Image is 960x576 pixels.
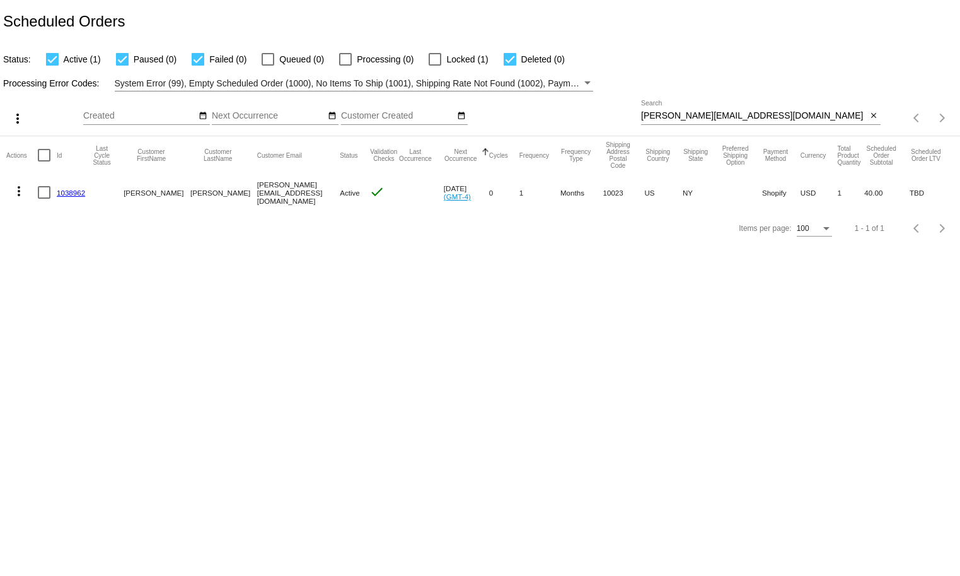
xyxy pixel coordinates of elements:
[199,111,207,121] mat-icon: date_range
[115,76,593,91] mat-select: Filter by Processing Error Codes
[444,148,478,162] button: Change sorting for NextOccurrenceUtc
[212,111,325,121] input: Next Occurrence
[489,151,508,159] button: Change sorting for Cycles
[603,174,644,211] mat-cell: 10023
[910,174,954,211] mat-cell: TBD
[340,189,360,197] span: Active
[801,174,838,211] mat-cell: USD
[930,105,955,131] button: Next page
[797,225,832,233] mat-select: Items per page:
[739,224,791,233] div: Items per page:
[797,224,809,233] span: 100
[340,151,357,159] button: Change sorting for Status
[444,174,489,211] mat-cell: [DATE]
[444,192,471,201] a: (GMT-4)
[134,52,176,67] span: Paused (0)
[519,151,549,159] button: Change sorting for Frequency
[190,174,257,211] mat-cell: [PERSON_NAME]
[855,224,884,233] div: 1 - 1 of 1
[279,52,324,67] span: Queued (0)
[57,151,62,159] button: Change sorting for Id
[837,136,864,174] mat-header-cell: Total Product Quantity
[3,13,125,30] h2: Scheduled Orders
[190,148,246,162] button: Change sorting for CustomerLastName
[3,78,100,88] span: Processing Error Codes:
[930,216,955,241] button: Next page
[644,148,671,162] button: Change sorting for ShippingCountry
[560,174,603,211] mat-cell: Months
[867,110,881,123] button: Clear
[6,136,38,174] mat-header-cell: Actions
[398,148,432,162] button: Change sorting for LastOccurrenceUtc
[864,174,910,211] mat-cell: 40.00
[91,145,112,166] button: Change sorting for LastProcessingCycleId
[257,151,302,159] button: Change sorting for CustomerEmail
[644,174,682,211] mat-cell: US
[357,52,413,67] span: Processing (0)
[457,111,466,121] mat-icon: date_range
[124,148,179,162] button: Change sorting for CustomerFirstName
[328,111,337,121] mat-icon: date_range
[57,189,85,197] a: 1038962
[762,174,801,211] mat-cell: Shopify
[519,174,560,211] mat-cell: 1
[369,136,399,174] mat-header-cell: Validation Checks
[10,111,25,126] mat-icon: more_vert
[683,148,708,162] button: Change sorting for ShippingState
[64,52,101,67] span: Active (1)
[521,52,565,67] span: Deleted (0)
[341,111,454,121] input: Customer Created
[560,148,592,162] button: Change sorting for FrequencyType
[801,151,826,159] button: Change sorting for CurrencyIso
[720,145,751,166] button: Change sorting for PreferredShippingOption
[209,52,246,67] span: Failed (0)
[869,111,878,121] mat-icon: close
[837,174,864,211] mat-cell: 1
[446,52,488,67] span: Locked (1)
[910,148,942,162] button: Change sorting for LifetimeValue
[11,184,26,199] mat-icon: more_vert
[257,174,340,211] mat-cell: [PERSON_NAME][EMAIL_ADDRESS][DOMAIN_NAME]
[905,105,930,131] button: Previous page
[3,54,31,64] span: Status:
[489,174,519,211] mat-cell: 0
[124,174,190,211] mat-cell: [PERSON_NAME]
[762,148,789,162] button: Change sorting for PaymentMethod.Type
[369,184,385,199] mat-icon: check
[864,145,898,166] button: Change sorting for Subtotal
[641,111,867,121] input: Search
[603,141,633,169] button: Change sorting for ShippingPostcode
[683,174,720,211] mat-cell: NY
[83,111,197,121] input: Created
[905,216,930,241] button: Previous page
